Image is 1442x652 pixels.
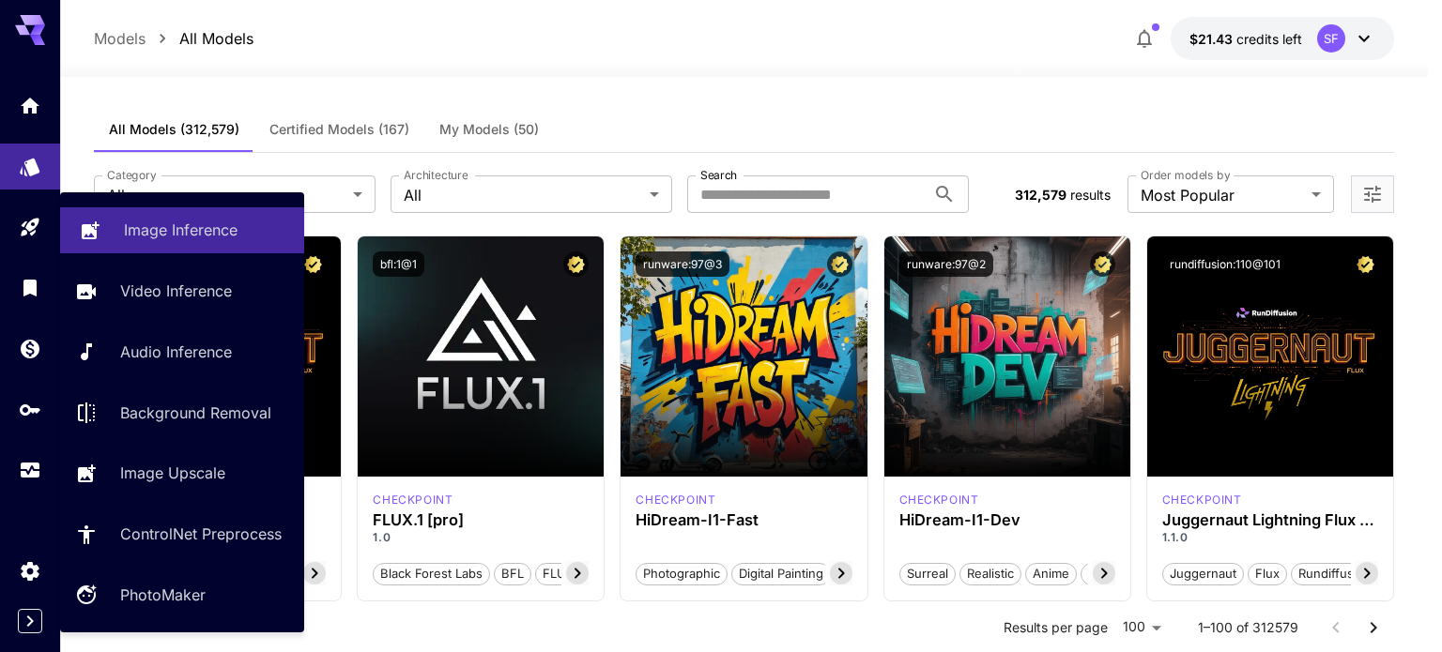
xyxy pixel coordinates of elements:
div: Wallet [19,337,41,360]
button: Open more filters [1361,183,1384,206]
p: 1.0 [373,529,589,546]
a: PhotoMaker [60,572,304,618]
button: Go to next page [1355,609,1392,646]
div: HiDream Fast [636,492,715,508]
span: Stylized [1081,565,1140,584]
h3: FLUX.1 [pro] [373,511,589,529]
span: My Models (50) [439,121,539,138]
span: Most Popular [1141,184,1304,206]
div: 100 [1115,614,1168,641]
h3: HiDream-I1-Dev [899,511,1115,529]
span: FLUX.1 [pro] [536,565,621,584]
span: $21.43 [1189,31,1236,47]
button: Expand sidebar [18,609,42,633]
p: Models [94,27,146,50]
h3: Juggernaut Lightning Flux by RunDiffusion [1162,511,1378,529]
label: Category [107,167,157,183]
a: Image Inference [60,207,304,253]
span: Black Forest Labs [374,565,489,584]
span: 312,579 [1015,187,1066,203]
a: ControlNet Preprocess [60,511,304,557]
button: Certified Model – Vetted for best performance and includes a commercial license. [1090,251,1115,277]
label: Search [700,167,737,183]
nav: breadcrumb [94,27,253,50]
p: checkpoint [899,492,979,508]
div: Usage [19,459,41,482]
button: Certified Model – Vetted for best performance and includes a commercial license. [827,251,852,277]
span: All [404,184,642,206]
span: credits left [1236,31,1302,47]
p: PhotoMaker [120,584,206,606]
span: Realistic [960,565,1020,584]
button: $21.42552 [1171,17,1394,60]
p: checkpoint [1162,492,1242,508]
div: API Keys [19,398,41,421]
label: Architecture [404,167,468,183]
div: FLUX.1 D [1162,492,1242,508]
p: Image Inference [124,219,238,241]
span: BFL [495,565,530,584]
span: juggernaut [1163,565,1243,584]
button: bfl:1@1 [373,251,424,277]
a: Audio Inference [60,329,304,375]
button: Certified Model – Vetted for best performance and includes a commercial license. [563,251,589,277]
span: flux [1249,565,1286,584]
button: runware:97@3 [636,251,729,277]
p: Audio Inference [120,341,232,363]
p: All Models [179,27,253,50]
a: Image Upscale [60,450,304,496]
span: Certified Models (167) [269,121,409,138]
p: Video Inference [120,280,232,302]
span: results [1070,187,1111,203]
span: Photographic [637,565,727,584]
a: Video Inference [60,268,304,314]
span: rundiffusion [1292,565,1378,584]
p: Background Removal [120,402,271,424]
button: runware:97@2 [899,251,993,277]
span: Digital Painting [732,565,830,584]
div: Models [19,149,41,173]
p: 1–100 of 312579 [1198,618,1298,637]
a: Background Removal [60,389,304,435]
label: Order models by [1141,167,1230,183]
span: Surreal [900,565,955,584]
span: All [107,184,345,206]
p: checkpoint [373,492,453,508]
button: Certified Model – Vetted for best performance and includes a commercial license. [300,251,326,277]
span: Anime [1026,565,1076,584]
div: Home [19,88,41,112]
button: rundiffusion:110@101 [1162,251,1288,277]
p: Image Upscale [120,462,225,484]
div: $21.42552 [1189,29,1302,49]
div: Settings [19,559,41,583]
div: SF [1317,24,1345,53]
div: HiDream Dev [899,492,979,508]
button: Certified Model – Vetted for best performance and includes a commercial license. [1353,251,1378,277]
div: Library [19,276,41,299]
p: Results per page [1004,618,1108,637]
p: checkpoint [636,492,715,508]
span: All Models (312,579) [109,121,239,138]
div: Playground [19,216,41,239]
p: 1.1.0 [1162,529,1378,546]
p: ControlNet Preprocess [120,523,282,545]
div: fluxpro [373,492,453,508]
h3: HiDream-I1-Fast [636,511,851,529]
